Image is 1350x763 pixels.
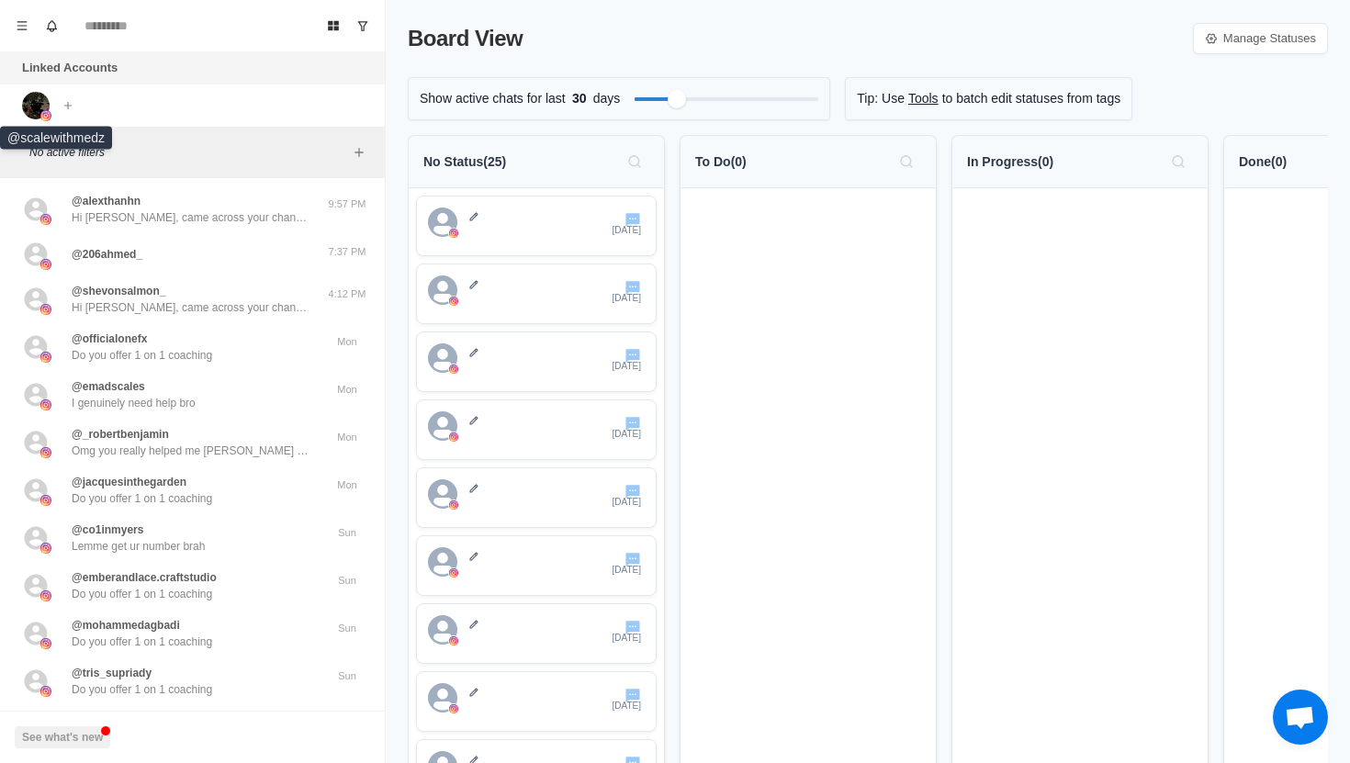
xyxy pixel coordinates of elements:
p: Sun [324,573,370,589]
p: @_robertbenjamin [72,426,169,443]
button: Go to chat [623,413,643,433]
div: Go to chatinstagram[DATE] [416,671,657,732]
img: picture [40,638,51,649]
button: Go to chat [623,685,643,705]
p: [DATE] [613,563,641,577]
p: [DATE] [613,495,641,509]
p: To Do ( 0 ) [695,152,747,172]
button: Search [620,147,649,176]
p: 9:57 PM [324,196,370,212]
button: Add filters [348,141,370,163]
button: Board View [319,11,348,40]
svg: avatar [428,343,457,373]
p: [DATE] [613,699,641,713]
p: @emberandlace.craftstudio [72,569,217,586]
img: picture [22,92,50,119]
button: Go to chat [623,209,643,230]
img: picture [40,399,51,410]
div: Go to chatinstagram[DATE] [416,603,657,664]
p: Do you offer 1 on 1 coaching [72,681,212,698]
p: [DATE] [613,359,641,373]
button: Add account [57,95,79,117]
p: @emadscales [72,378,145,395]
svg: avatar [428,411,457,441]
p: Board View [408,22,523,55]
p: [DATE] [613,291,641,305]
p: 7:37 PM [324,244,370,260]
p: Hi [PERSON_NAME], came across your channel while browsing car content really enjoyed the vibe. Th... [72,299,310,316]
p: Sun [324,668,370,684]
img: instagram [449,568,458,578]
button: See what's new [15,726,110,748]
p: Do you offer 1 on 1 coaching [72,634,212,650]
button: Go to chat [623,345,643,365]
a: Manage Statuses [1193,23,1328,54]
p: No active filters [29,144,348,161]
span: 30 [566,89,593,108]
svg: avatar [428,547,457,577]
img: picture [40,259,51,270]
p: 4:12 PM [324,286,370,302]
p: Tip: Use [857,89,905,108]
img: picture [40,304,51,315]
p: @alexthanhn [72,193,141,209]
svg: avatar [428,479,457,509]
a: Tools [908,89,939,108]
div: Go to chatinstagram[DATE] [416,264,657,324]
p: I genuinely need help bro [72,395,196,411]
div: Go to chatinstagram[DATE] [416,196,657,256]
svg: avatar [428,275,457,305]
div: Go to chatinstagram[DATE] [416,399,657,460]
img: picture [40,214,51,225]
img: picture [40,590,51,601]
img: picture [40,110,51,121]
p: Do you offer 1 on 1 coaching [72,586,212,602]
p: Mon [324,382,370,398]
p: @jacquesinthegarden [72,474,186,490]
svg: avatar [428,683,457,713]
button: Go to chat [623,277,643,297]
img: picture [40,495,51,506]
div: Go to chatinstagram[DATE] [416,467,657,528]
button: Menu [7,11,37,40]
p: Do you offer 1 on 1 coaching [72,490,212,507]
p: Done ( 0 ) [1239,152,1287,172]
img: instagram [449,432,458,442]
img: instagram [449,229,458,238]
img: instagram [449,636,458,645]
p: Linked Accounts [22,59,118,77]
button: Notifications [37,11,66,40]
p: Mon [324,477,370,493]
p: to batch edit statuses from tags [942,89,1121,108]
img: picture [40,447,51,458]
button: Go to chat [623,549,643,569]
p: Hi [PERSON_NAME], came across your channel while browsing content really enjoyed the vibe. Though... [72,209,310,226]
svg: avatar [428,208,457,237]
p: Sun [324,525,370,541]
p: In Progress ( 0 ) [967,152,1053,172]
p: days [593,89,621,108]
div: Go to chatinstagram[DATE] [416,331,657,392]
p: Do you offer 1 on 1 coaching [72,347,212,364]
div: Go to chatinstagram[DATE] [416,535,657,596]
p: Show active chats for last [420,89,566,108]
p: [DATE] [613,631,641,645]
div: Filter by activity days [668,90,686,108]
button: Search [1164,147,1193,176]
img: picture [40,686,51,697]
p: @206ahmed_ [72,246,142,263]
svg: avatar [428,615,457,645]
p: No Status ( 25 ) [423,152,506,172]
button: Search [892,147,921,176]
p: Mon [324,430,370,445]
p: @tris_supriady [72,665,152,681]
p: [DATE] [613,223,641,237]
p: @officialonefx [72,331,147,347]
img: instagram [449,297,458,306]
button: Go to chat [623,481,643,501]
p: Lemme get ur number brah [72,538,205,555]
button: Show unread conversations [348,11,377,40]
p: [DATE] [613,427,641,441]
div: Open chat [1273,690,1328,745]
p: Mon [324,334,370,350]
